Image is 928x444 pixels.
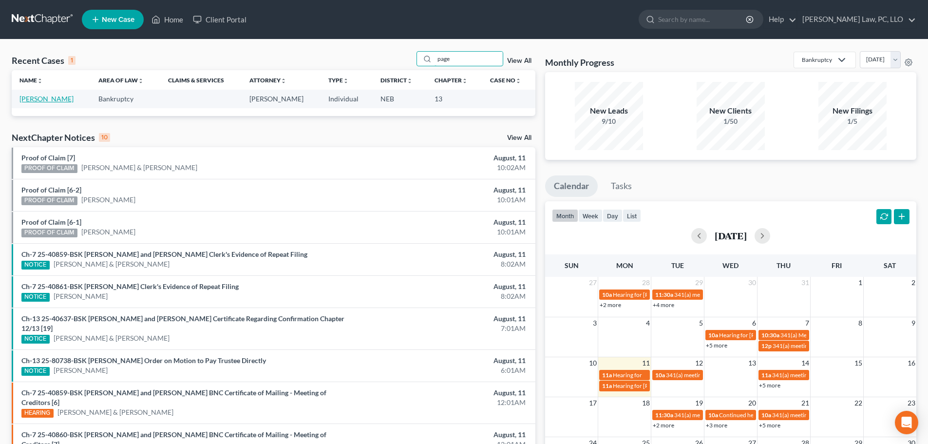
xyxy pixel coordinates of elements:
[364,185,526,195] div: August, 11
[343,78,349,84] i: unfold_more
[772,411,866,419] span: 341(a) meeting for [PERSON_NAME]
[21,218,81,226] a: Proof of Claim [6-1]
[602,371,612,379] span: 11a
[364,163,526,173] div: 10:02AM
[281,78,286,84] i: unfold_more
[364,314,526,324] div: August, 11
[747,357,757,369] span: 13
[160,70,242,90] th: Claims & Services
[575,105,643,116] div: New Leads
[697,116,765,126] div: 1/50
[895,411,918,434] div: Open Intercom Messenger
[853,357,863,369] span: 15
[364,153,526,163] div: August, 11
[910,317,916,329] span: 9
[364,388,526,398] div: August, 11
[907,357,916,369] span: 16
[708,411,718,419] span: 10a
[21,186,81,194] a: Proof of Claim [6-2]
[761,411,771,419] span: 10a
[54,366,108,375] a: [PERSON_NAME]
[804,317,810,329] span: 7
[188,11,251,28] a: Client Portal
[832,261,842,270] span: Fri
[54,333,170,343] a: [PERSON_NAME] & [PERSON_NAME]
[719,411,822,419] span: Continued hearing for [PERSON_NAME]
[600,301,621,309] a: +2 more
[653,422,674,429] a: +2 more
[764,11,796,28] a: Help
[21,367,50,376] div: NOTICE
[364,227,526,237] div: 10:01AM
[708,331,718,339] span: 10a
[697,105,765,116] div: New Clients
[552,209,578,222] button: month
[364,430,526,440] div: August, 11
[776,261,791,270] span: Thu
[645,317,651,329] span: 4
[138,78,144,84] i: unfold_more
[81,227,135,237] a: [PERSON_NAME]
[857,317,863,329] span: 8
[507,135,531,141] a: View All
[515,78,521,84] i: unfold_more
[249,77,286,84] a: Attorneyunfold_more
[653,301,674,309] a: +4 more
[666,371,760,379] span: 341(a) meeting for [PERSON_NAME]
[575,116,643,126] div: 9/10
[91,90,160,108] td: Bankruptcy
[674,411,768,419] span: 341(a) meeting for [PERSON_NAME]
[364,259,526,269] div: 8:02AM
[715,231,747,241] h2: [DATE]
[81,195,135,205] a: [PERSON_NAME]
[364,324,526,333] div: 7:01AM
[364,291,526,301] div: 8:02AM
[21,314,344,332] a: Ch-13 25-40637-BSK [PERSON_NAME] and [PERSON_NAME] Certificate Regarding Confirmation Chapter 12/...
[719,331,795,339] span: Hearing for [PERSON_NAME]
[21,154,75,162] a: Proof of Claim [7]
[602,175,641,197] a: Tasks
[641,357,651,369] span: 11
[759,382,780,389] a: +5 more
[435,77,468,84] a: Chapterunfold_more
[884,261,896,270] span: Sat
[747,277,757,289] span: 30
[588,397,598,409] span: 17
[21,164,77,173] div: PROOF OF CLAIM
[57,407,173,417] a: [PERSON_NAME] & [PERSON_NAME]
[613,382,740,389] span: Hearing for [PERSON_NAME] & [PERSON_NAME]
[21,250,307,258] a: Ch-7 25-40859-BSK [PERSON_NAME] and [PERSON_NAME] Clerk's Evidence of Repeat Filing
[21,388,326,406] a: Ch-7 25-40859-BSK [PERSON_NAME] and [PERSON_NAME] BNC Certificate of Mailing - Meeting of Credito...
[364,217,526,227] div: August, 11
[98,77,144,84] a: Area of Lawunfold_more
[800,357,810,369] span: 14
[722,261,739,270] span: Wed
[641,397,651,409] span: 18
[99,133,110,142] div: 10
[674,291,820,298] span: 341(a) meeting for [PERSON_NAME] & [PERSON_NAME]
[21,261,50,270] div: NOTICE
[773,342,867,349] span: 341(a) meeting for [PERSON_NAME]
[655,371,665,379] span: 10a
[102,16,134,23] span: New Case
[380,77,413,84] a: Districtunfold_more
[802,56,832,64] div: Bankruptcy
[694,357,704,369] span: 12
[373,90,427,108] td: NEB
[37,78,43,84] i: unfold_more
[761,331,779,339] span: 10:30a
[800,397,810,409] span: 21
[507,58,531,64] a: View All
[698,317,704,329] span: 5
[21,409,54,418] div: HEARING
[364,195,526,205] div: 10:01AM
[545,175,598,197] a: Calendar
[907,397,916,409] span: 23
[800,277,810,289] span: 31
[12,132,110,143] div: NextChapter Notices
[21,335,50,344] div: NOTICE
[21,356,266,365] a: Ch-13 25-80738-BSK [PERSON_NAME] Order on Motion to Pay Trustee Directly
[588,357,598,369] span: 10
[655,411,673,419] span: 11:30a
[328,77,349,84] a: Typeunfold_more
